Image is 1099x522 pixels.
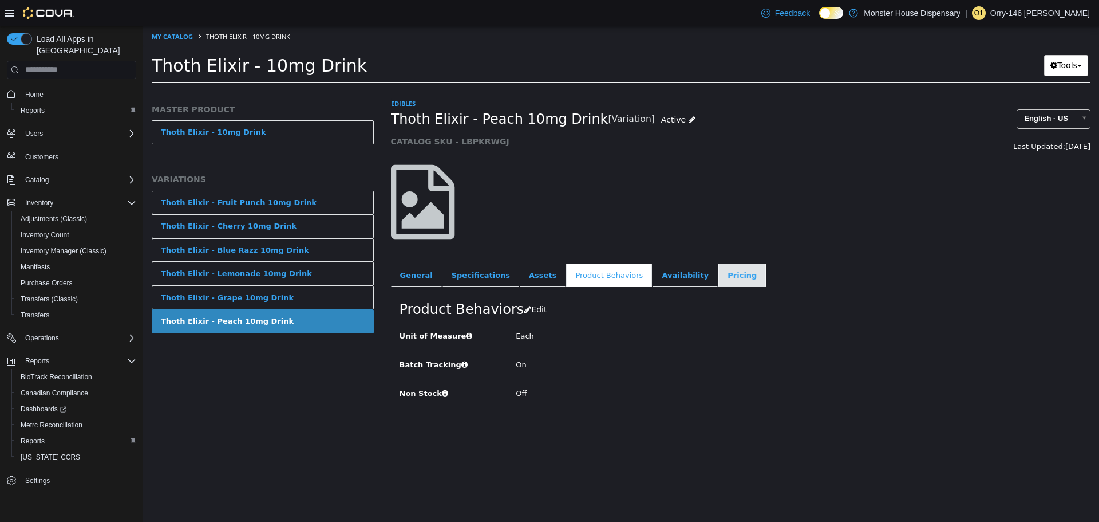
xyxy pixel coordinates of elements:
[990,6,1090,20] p: Orry-146 [PERSON_NAME]
[11,291,141,307] button: Transfers (Classic)
[248,84,465,102] span: Thoth Elixir - Peach 10mg Drink
[16,292,82,306] a: Transfers (Classic)
[21,150,63,164] a: Customers
[2,125,141,142] button: Users
[509,237,575,261] a: Availability
[2,86,141,103] button: Home
[16,276,77,290] a: Purchase Orders
[2,172,141,188] button: Catalog
[21,87,136,101] span: Home
[974,6,983,20] span: O1
[25,90,44,99] span: Home
[16,386,93,400] a: Canadian Compliance
[21,331,136,345] span: Operations
[21,230,69,240] span: Inventory Count
[21,421,82,430] span: Metrc Reconciliation
[25,175,49,185] span: Catalog
[21,453,80,462] span: [US_STATE] CCRS
[2,472,141,489] button: Settings
[9,6,50,14] a: My Catalog
[423,237,509,261] a: Product Behaviors
[21,331,64,345] button: Operations
[18,289,151,301] div: Thoth Elixir - Peach 10mg Drink
[63,6,147,14] span: Thoth Elixir - 10mg Drink
[2,148,141,165] button: Customers
[9,148,231,158] h5: VARIATIONS
[25,152,58,162] span: Customers
[16,450,85,464] a: [US_STATE] CCRS
[870,116,922,124] span: Last Updated:
[874,84,932,101] span: English - US
[16,308,136,322] span: Transfers
[11,449,141,465] button: [US_STATE] CCRS
[864,6,960,20] p: Monster House Dispensary
[16,292,136,306] span: Transfers (Classic)
[21,88,48,101] a: Home
[16,450,136,464] span: Washington CCRS
[21,246,106,256] span: Inventory Manager (Classic)
[364,329,714,349] div: On
[32,33,136,56] span: Load All Apps in [GEOGRAPHIC_DATA]
[16,212,136,226] span: Adjustments (Classic)
[775,7,810,19] span: Feedback
[248,110,768,120] h5: CATALOG SKU - LBPKRWGJ
[16,212,92,226] a: Adjustments (Classic)
[11,307,141,323] button: Transfers
[2,353,141,369] button: Reports
[21,405,66,414] span: Dashboards
[299,237,376,261] a: Specifications
[9,78,231,88] h5: MASTER PRODUCT
[518,89,543,98] span: Active
[757,2,815,25] a: Feedback
[248,237,299,261] a: General
[21,278,73,288] span: Purchase Orders
[16,260,136,274] span: Manifests
[21,354,54,368] button: Reports
[16,402,136,416] span: Dashboards
[11,417,141,433] button: Metrc Reconciliation
[11,433,141,449] button: Reports
[16,244,136,258] span: Inventory Manager (Classic)
[25,333,59,343] span: Operations
[11,227,141,243] button: Inventory Count
[21,196,136,210] span: Inventory
[11,401,141,417] a: Dashboards
[364,358,714,378] div: Off
[23,7,74,19] img: Cova
[18,171,173,182] div: Thoth Elixir - Fruit Punch 10mg Drink
[248,358,365,373] label: Non Stock
[248,73,272,81] a: Edibles
[21,437,45,446] span: Reports
[21,311,49,320] span: Transfers
[11,103,141,119] button: Reports
[377,237,422,261] a: Assets
[16,308,54,322] a: Transfers
[21,214,87,223] span: Adjustments (Classic)
[16,228,136,242] span: Inventory Count
[16,244,111,258] a: Inventory Manager (Classic)
[18,242,169,253] div: Thoth Elixir - Lemonade 10mg Drink
[465,89,512,98] small: [Variation]
[18,194,153,206] div: Thoth Elixir - Cherry 10mg Drink
[16,386,136,400] span: Canadian Compliance
[21,173,136,187] span: Catalog
[16,418,136,432] span: Metrc Reconciliation
[16,370,136,384] span: BioTrack Reconciliation
[7,81,136,519] nav: Complex example
[25,356,49,366] span: Reports
[21,474,54,488] a: Settings
[16,276,136,290] span: Purchase Orders
[16,370,97,384] a: BioTrack Reconciliation
[21,127,48,140] button: Users
[972,6,986,20] div: Orry-146 Murphy
[873,83,947,103] a: English - US
[21,473,136,488] span: Settings
[901,29,945,50] button: Tools
[11,211,141,227] button: Adjustments (Classic)
[21,127,136,140] span: Users
[21,196,58,210] button: Inventory
[16,228,74,242] a: Inventory Count
[16,104,136,117] span: Reports
[364,300,714,320] div: Each
[21,173,53,187] button: Catalog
